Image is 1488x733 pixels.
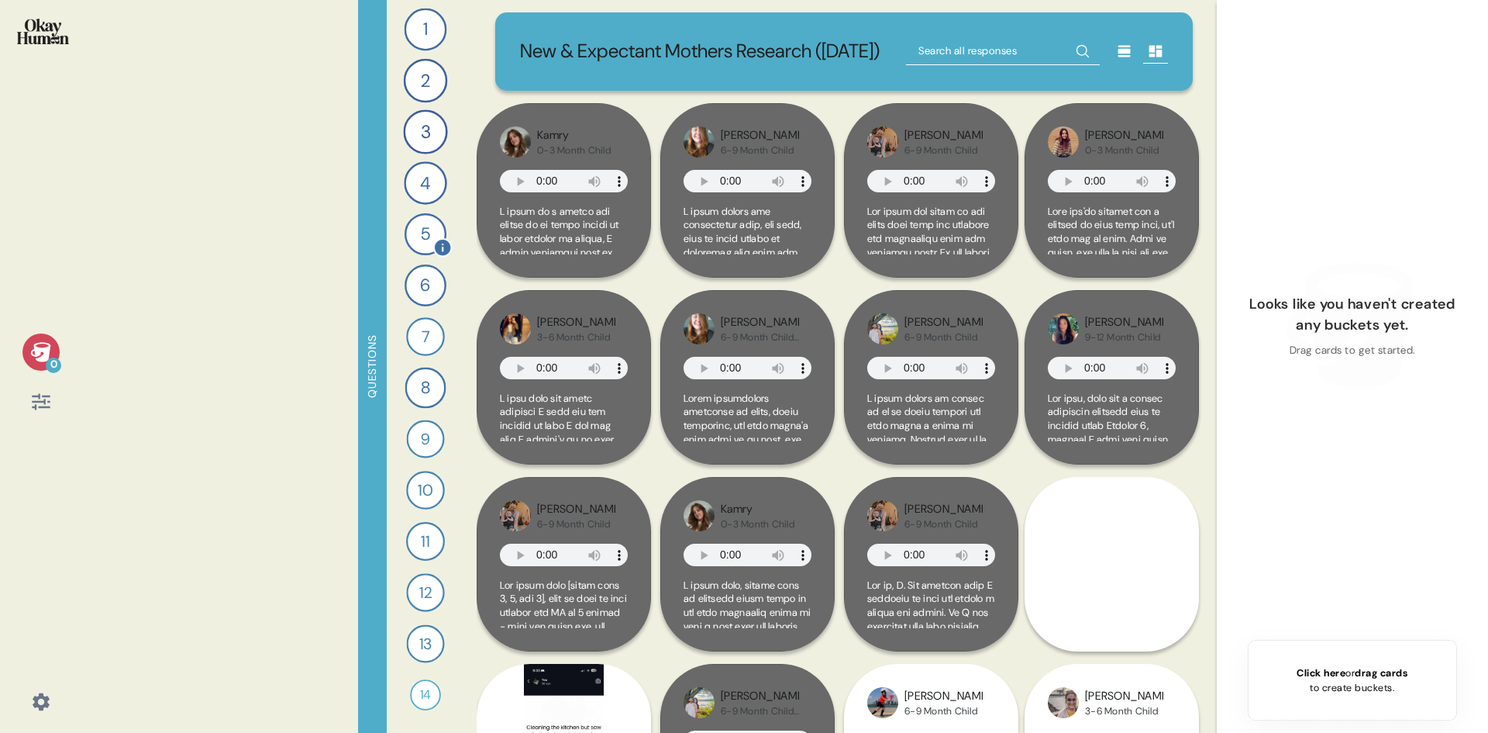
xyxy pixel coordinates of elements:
div: [PERSON_NAME] [537,501,615,518]
div: [PERSON_NAME] [721,688,799,705]
img: okayhuman.3b1b6348.png [17,19,69,44]
div: 10 [406,471,445,510]
div: 12 [406,573,444,611]
img: profilepic_9664865833620011.jpg [684,313,715,344]
div: 3-6 Month Child [1085,705,1163,717]
div: 1 [405,9,447,51]
img: profilepic_24066498406338658.jpg [684,687,715,718]
span: Click here [1297,666,1345,679]
div: [PERSON_NAME] [721,314,799,331]
img: profilepic_24066498406338658.jpg [867,313,898,344]
div: [PERSON_NAME] [904,501,983,518]
img: profilepic_9987001134730651.jpg [867,500,898,531]
div: 6-9 Month Child [ABCDE] [721,331,799,344]
div: 6-9 Month Child [904,705,983,717]
div: 7 [406,317,445,356]
div: Kamry [721,501,794,518]
div: 6-9 Month Child [537,518,615,531]
img: profilepic_10050006148381865.jpg [1048,126,1079,157]
img: profilepic_24467568902835622.jpg [1048,687,1079,718]
div: 6-9 Month Child [904,518,983,531]
div: 14 [410,679,441,711]
div: 3 [403,109,447,154]
div: Looks like you haven't created any buckets yet. [1242,294,1463,337]
div: [PERSON_NAME] [721,127,799,144]
span: drag cards [1355,666,1407,679]
div: [PERSON_NAME] [904,127,983,144]
div: 11 [406,522,445,561]
div: 6-9 Month Child [904,144,983,157]
div: 6 [405,265,446,306]
div: [PERSON_NAME] [904,314,983,331]
img: profilepic_23998246113203785.jpg [1048,313,1079,344]
div: 3-6 Month Child [537,331,615,344]
div: [PERSON_NAME] [1085,127,1163,144]
div: or to create buckets. [1297,666,1407,695]
p: New & Expectant Mothers Research ([DATE]) [520,37,880,66]
div: 8 [405,368,446,409]
div: 9 [406,420,444,458]
img: profilepic_9664865833620011.jpg [684,126,715,157]
div: 0-3 Month Child [721,518,794,531]
img: profilepic_24161086583510998.jpg [867,687,898,718]
div: 6-9 Month Child [904,331,983,344]
div: 2 [404,59,448,103]
input: Search all responses [906,37,1100,65]
img: profilepic_9987001134730651.jpg [867,126,898,157]
div: [PERSON_NAME] [1085,688,1163,705]
div: [PERSON_NAME] [537,314,615,331]
div: 9-12 Month Child [1085,331,1163,344]
img: profilepic_24302597019365276.jpg [500,126,531,157]
div: 6-9 Month Child [721,144,799,157]
div: 5 [405,213,446,255]
div: Drag cards to get started. [1290,343,1416,358]
div: [PERSON_NAME] [904,688,983,705]
img: profilepic_9987001134730651.jpg [500,500,531,531]
div: [PERSON_NAME] [1085,314,1163,331]
div: 0 [46,358,61,373]
img: profilepic_24302597019365276.jpg [684,500,715,531]
div: 4 [404,161,446,204]
div: 6-9 Month Child [CBADE] [721,705,799,717]
div: 0-3 Month Child [1085,144,1163,157]
div: 0-3 Month Child [537,144,611,157]
div: 13 [406,624,444,662]
div: Kamry [537,127,611,144]
img: profilepic_24149749451352391.jpg [500,313,531,344]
